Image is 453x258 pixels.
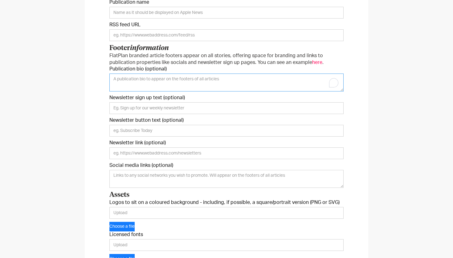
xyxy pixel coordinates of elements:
[109,95,344,101] label: Newsletter sign up text (optional)
[109,7,344,19] input: Name as it should be displayed on Apple News
[312,60,322,65] a: here
[109,140,344,146] label: Newsletter link (optional)
[109,191,344,199] h3: Assets
[109,52,344,66] p: FlatPlan branded article footers appear on all stories, offering space for branding and links to ...
[109,207,344,219] input: Upload
[109,147,344,159] input: eg. https://www.webaddress.com/newsletters
[109,231,344,238] label: Licensed fonts
[109,162,344,168] label: Social media links (optional)
[109,44,344,52] h3: Footer
[109,199,344,205] label: Logos to sit on a coloured background - including, if possible, a square/portrait version (PNG or...
[109,22,344,28] label: RSS feed URL
[109,239,344,251] input: Upload
[109,29,344,41] input: eg. https://www.webaddress.com/feed/rss
[109,117,344,123] label: Newsletter button text (optional)
[109,66,344,72] label: Publication bio (optional)
[109,222,135,231] button: Choose a file
[109,74,344,91] textarea: To enrich screen reader interactions, please activate Accessibility in Grammarly extension settings
[130,45,169,52] em: information
[109,125,344,137] input: eg. Subscribe Today
[109,102,344,114] input: Eg. Sign up for our weekly newsletter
